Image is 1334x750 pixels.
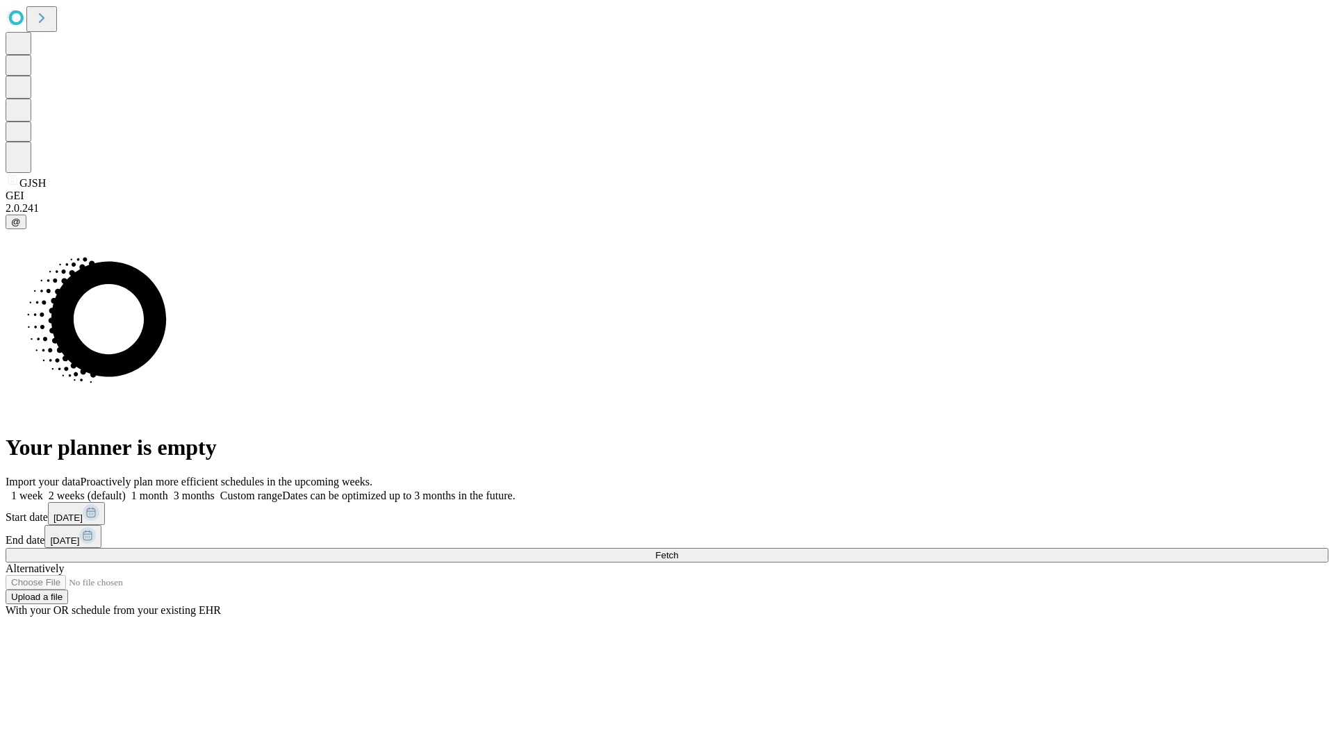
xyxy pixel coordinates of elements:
div: End date [6,525,1328,548]
div: Start date [6,502,1328,525]
button: [DATE] [48,502,105,525]
span: Proactively plan more efficient schedules in the upcoming weeks. [81,476,372,487]
span: With your OR schedule from your existing EHR [6,604,221,616]
button: Fetch [6,548,1328,562]
h1: Your planner is empty [6,435,1328,460]
button: @ [6,215,26,229]
span: GJSH [19,177,46,189]
span: 3 months [174,490,215,501]
span: Dates can be optimized up to 3 months in the future. [282,490,515,501]
div: 2.0.241 [6,202,1328,215]
span: [DATE] [50,535,79,546]
span: @ [11,217,21,227]
span: Alternatively [6,562,64,574]
span: 1 month [131,490,168,501]
span: Import your data [6,476,81,487]
span: 2 weeks (default) [49,490,126,501]
div: GEI [6,190,1328,202]
button: [DATE] [44,525,101,548]
span: Fetch [655,550,678,560]
button: Upload a file [6,590,68,604]
span: 1 week [11,490,43,501]
span: [DATE] [53,512,83,523]
span: Custom range [220,490,282,501]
